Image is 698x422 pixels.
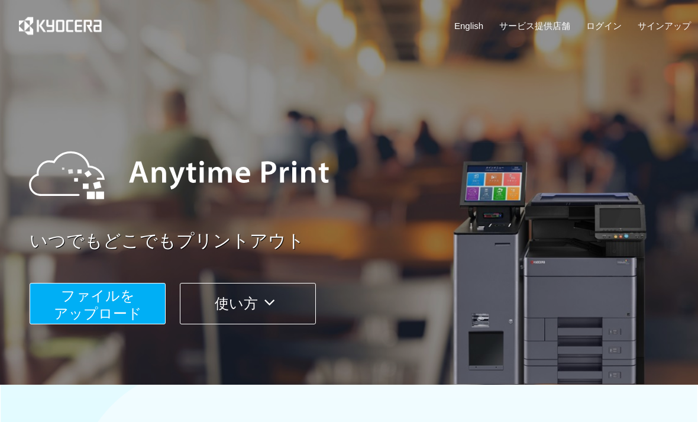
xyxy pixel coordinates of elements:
button: ファイルを​​アップロード [30,283,166,324]
span: ファイルを ​​アップロード [54,288,142,321]
a: サインアップ [638,20,691,32]
a: サービス提供店舗 [499,20,570,32]
button: 使い方 [180,283,316,324]
a: ログイン [586,20,622,32]
a: いつでもどこでもプリントアウト [30,228,698,254]
a: English [454,20,483,32]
